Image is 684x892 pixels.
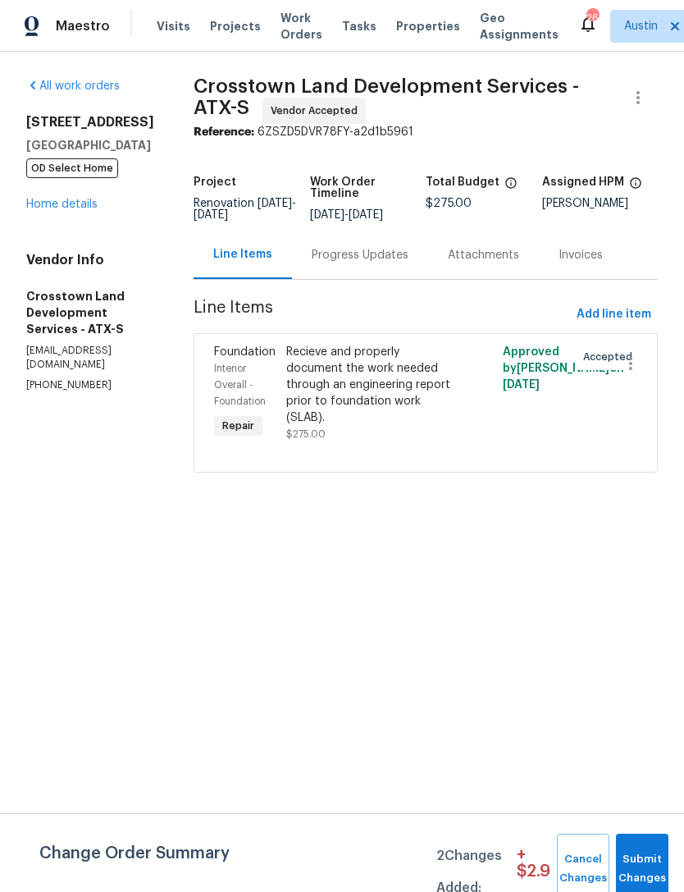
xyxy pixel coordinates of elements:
[157,18,190,34] span: Visits
[194,76,579,117] span: Crosstown Land Development Services - ATX-S
[214,364,266,406] span: Interior Overall - Foundation
[194,176,236,188] h5: Project
[310,209,383,221] span: -
[426,176,499,188] h5: Total Budget
[570,300,658,330] button: Add line item
[26,199,98,210] a: Home details
[426,198,472,209] span: $275.00
[624,18,658,34] span: Austin
[26,114,154,130] h2: [STREET_ADDRESS]
[286,344,457,426] div: Recieve and properly document the work needed through an engineering report prior to foundation w...
[542,198,659,209] div: [PERSON_NAME]
[258,198,292,209] span: [DATE]
[26,252,154,268] h4: Vendor Info
[271,103,364,119] span: Vendor Accepted
[310,176,426,199] h5: Work Order Timeline
[342,21,376,32] span: Tasks
[194,126,254,138] b: Reference:
[542,176,624,188] h5: Assigned HPM
[194,124,658,140] div: 6ZSZD5DVR78FY-a2d1b5961
[214,346,276,358] span: Foundation
[210,18,261,34] span: Projects
[26,378,154,392] p: [PHONE_NUMBER]
[216,418,261,434] span: Repair
[503,346,624,391] span: Approved by [PERSON_NAME] on
[194,300,570,330] span: Line Items
[586,10,598,26] div: 26
[349,209,383,221] span: [DATE]
[26,344,154,372] p: [EMAIL_ADDRESS][DOMAIN_NAME]
[310,209,344,221] span: [DATE]
[26,288,154,337] h5: Crosstown Land Development Services - ATX-S
[312,247,408,263] div: Progress Updates
[194,198,296,221] span: -
[280,10,322,43] span: Work Orders
[559,247,603,263] div: Invoices
[577,304,651,325] span: Add line item
[26,137,154,153] h5: [GEOGRAPHIC_DATA]
[56,18,110,34] span: Maestro
[194,209,228,221] span: [DATE]
[26,158,118,178] span: OD Select Home
[583,349,639,365] span: Accepted
[396,18,460,34] span: Properties
[504,176,518,198] span: The total cost of line items that have been proposed by Opendoor. This sum includes line items th...
[448,247,519,263] div: Attachments
[286,429,326,439] span: $275.00
[26,80,120,92] a: All work orders
[629,176,642,198] span: The hpm assigned to this work order.
[213,246,272,263] div: Line Items
[480,10,559,43] span: Geo Assignments
[503,379,540,391] span: [DATE]
[194,198,296,221] span: Renovation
